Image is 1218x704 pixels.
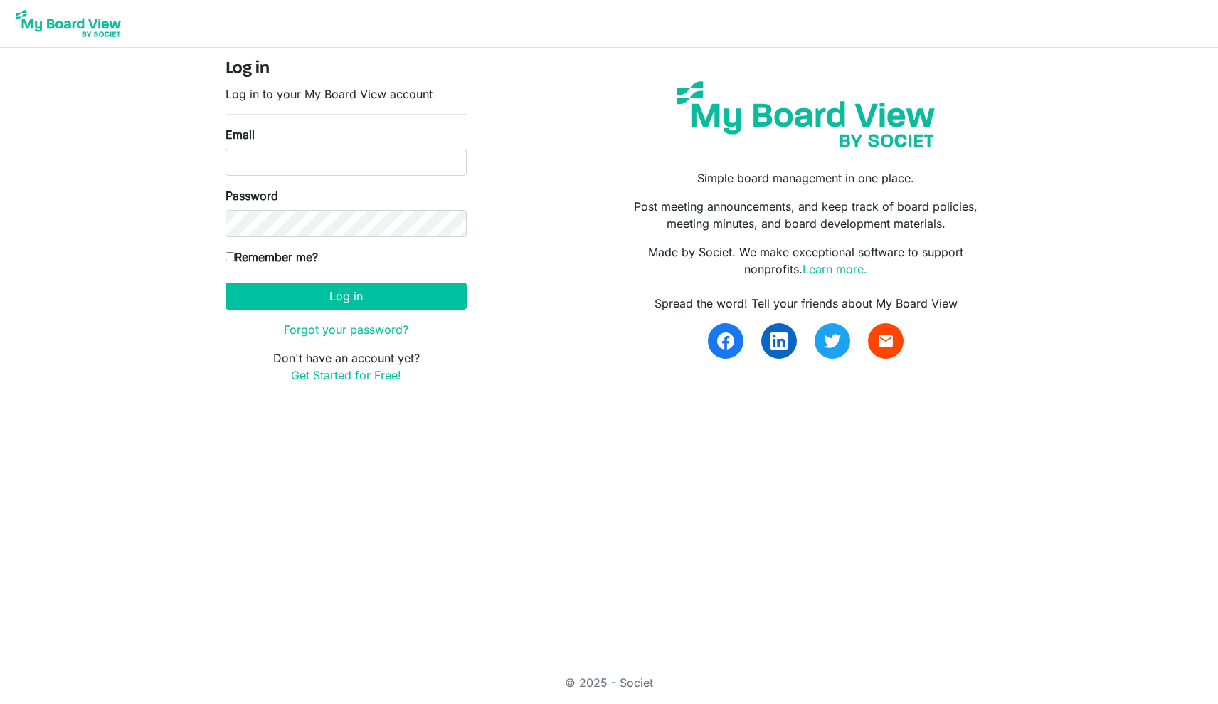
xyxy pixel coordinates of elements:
p: Made by Societ. We make exceptional software to support nonprofits. [620,243,992,278]
img: My Board View Logo [11,6,125,41]
a: email [868,323,904,359]
a: Get Started for Free! [291,368,401,382]
label: Remember me? [226,248,318,266]
h4: Log in [226,59,467,80]
a: Forgot your password? [284,322,408,337]
a: © 2025 - Societ [565,676,653,690]
img: twitter.svg [824,332,841,350]
label: Email [226,126,255,143]
label: Password [226,187,278,204]
p: Don't have an account yet? [226,350,467,384]
div: Spread the word! Tell your friends about My Board View [620,295,992,312]
input: Remember me? [226,252,235,261]
p: Simple board management in one place. [620,169,992,186]
img: linkedin.svg [770,332,788,350]
span: email [877,332,894,350]
p: Post meeting announcements, and keep track of board policies, meeting minutes, and board developm... [620,198,992,232]
img: facebook.svg [717,332,734,350]
img: my-board-view-societ.svg [666,70,946,158]
button: Log in [226,283,467,310]
p: Log in to your My Board View account [226,85,467,103]
a: Learn more. [803,262,867,276]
